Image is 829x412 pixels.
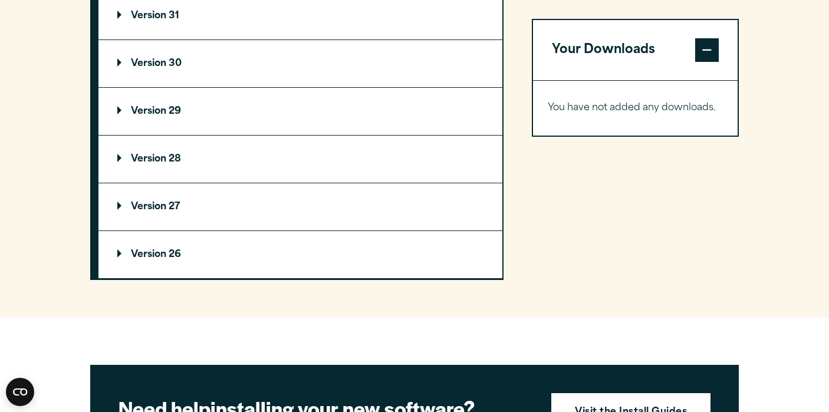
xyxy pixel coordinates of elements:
button: Your Downloads [533,20,738,80]
summary: Version 29 [98,88,502,135]
summary: Version 27 [98,183,502,230]
p: You have not added any downloads. [548,100,723,117]
button: Open CMP widget [6,378,34,406]
p: Version 29 [117,107,181,116]
summary: Version 30 [98,40,502,87]
p: Version 26 [117,250,181,259]
div: Your Downloads [533,80,738,136]
p: Version 28 [117,154,181,164]
summary: Version 26 [98,231,502,278]
summary: Version 28 [98,136,502,183]
p: Version 30 [117,59,182,68]
p: Version 31 [117,11,179,21]
p: Version 27 [117,202,180,212]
